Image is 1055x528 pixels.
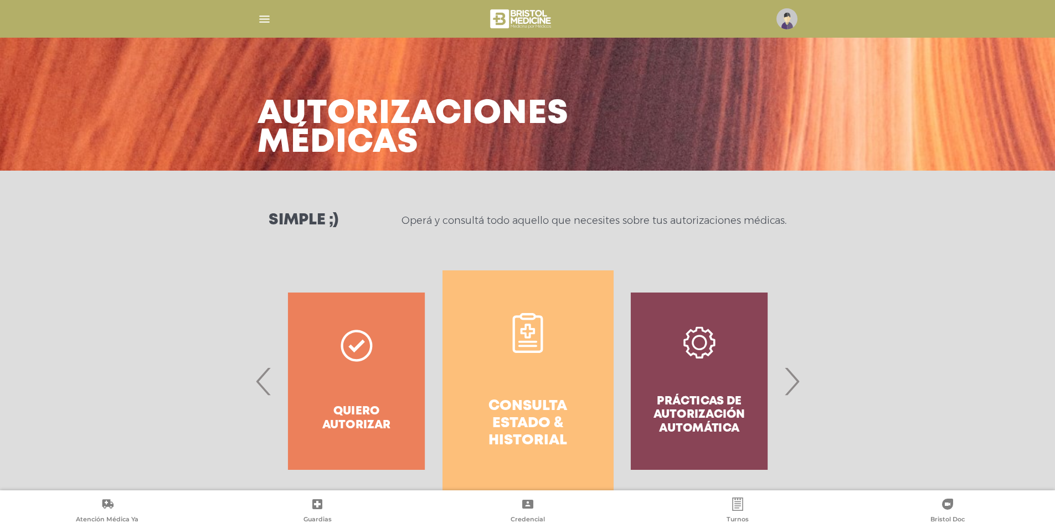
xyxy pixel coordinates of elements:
[781,351,802,411] span: Next
[258,12,271,26] img: Cober_menu-lines-white.svg
[632,498,842,526] a: Turnos
[488,6,554,32] img: bristol-medicine-blanco.png
[843,498,1053,526] a: Bristol Doc
[462,398,594,450] h4: Consulta estado & historial
[258,100,569,157] h3: Autorizaciones médicas
[442,270,614,492] a: Consulta estado & historial
[269,213,338,228] h3: Simple ;)
[776,8,797,29] img: profile-placeholder.svg
[402,214,786,227] p: Operá y consultá todo aquello que necesites sobre tus autorizaciones médicas.
[76,515,138,525] span: Atención Médica Ya
[253,351,275,411] span: Previous
[930,515,965,525] span: Bristol Doc
[303,515,332,525] span: Guardias
[727,515,749,525] span: Turnos
[2,498,212,526] a: Atención Médica Ya
[423,498,632,526] a: Credencial
[511,515,545,525] span: Credencial
[212,498,422,526] a: Guardias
